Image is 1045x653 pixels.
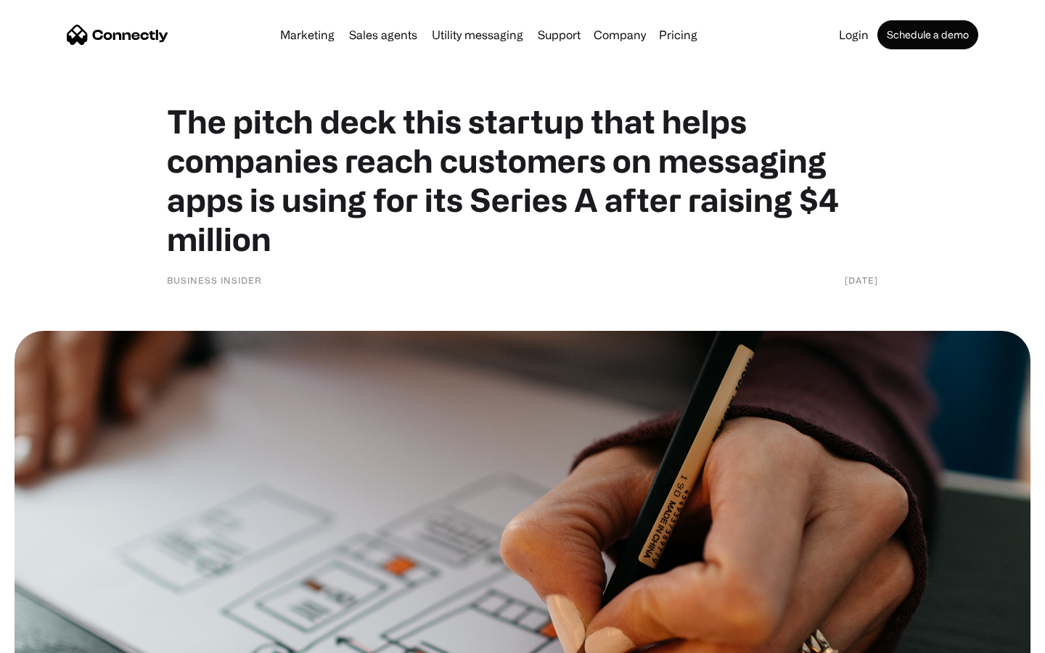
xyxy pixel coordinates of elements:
[15,628,87,648] aside: Language selected: English
[67,24,168,46] a: home
[845,273,878,287] div: [DATE]
[426,29,529,41] a: Utility messaging
[877,20,978,49] a: Schedule a demo
[532,29,586,41] a: Support
[167,102,878,258] h1: The pitch deck this startup that helps companies reach customers on messaging apps is using for i...
[274,29,340,41] a: Marketing
[653,29,703,41] a: Pricing
[167,273,262,287] div: Business Insider
[29,628,87,648] ul: Language list
[833,29,874,41] a: Login
[343,29,423,41] a: Sales agents
[594,25,646,45] div: Company
[589,25,650,45] div: Company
